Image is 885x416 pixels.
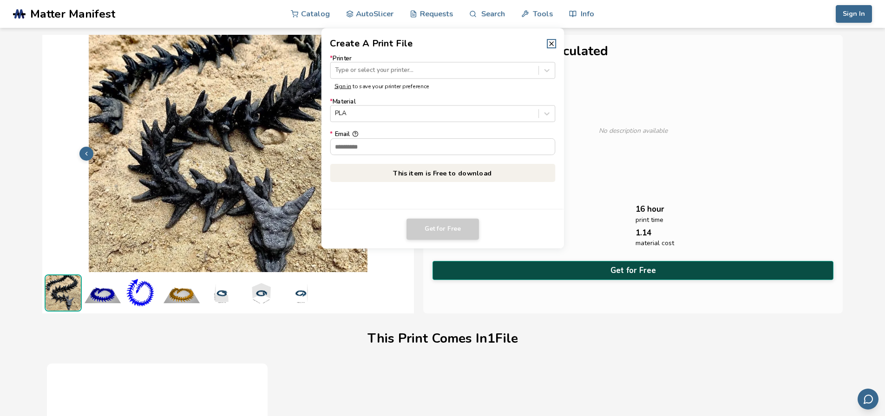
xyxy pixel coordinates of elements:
[352,131,358,137] button: *Email
[335,110,337,117] input: *MaterialPLA
[335,67,337,74] input: *PrinterType or select your printer...
[330,98,555,122] label: Material
[330,164,555,182] p: This item is Free to download
[406,219,479,240] button: Get for Free
[334,82,351,90] a: Sign in
[330,131,555,138] div: Email
[334,83,551,90] p: to save your printer preference
[330,37,413,50] h2: Create A Print File
[330,55,555,78] label: Printer
[30,7,115,20] span: Matter Manifest
[836,5,872,23] button: Sign In
[330,138,555,154] input: *Email
[858,389,878,409] button: Send feedback via email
